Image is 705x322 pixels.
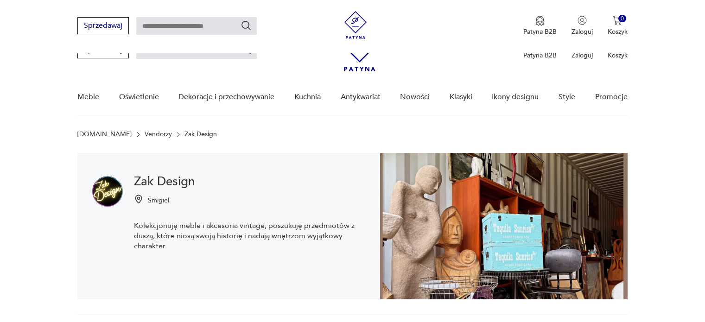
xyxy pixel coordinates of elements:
a: Vendorzy [145,131,172,138]
div: 0 [618,15,626,23]
a: Nowości [400,79,430,115]
img: Zak Design [380,153,628,299]
img: Ikonka pinezki mapy [134,195,143,204]
a: Style [559,79,575,115]
button: Szukaj [241,20,252,31]
p: Patyna B2B [523,51,557,60]
p: Kolekcjonuję meble i akcesoria vintage, poszukuję przedmiotów z duszą, które niosą swoją historię... [134,221,365,251]
img: Zak Design [92,176,123,207]
a: Antykwariat [341,79,381,115]
a: [DOMAIN_NAME] [77,131,132,138]
p: Zaloguj [572,51,593,60]
a: Sprzedawaj [77,47,129,54]
img: Ikona medalu [535,16,545,26]
a: Dekoracje i przechowywanie [178,79,274,115]
button: 0Koszyk [608,16,628,36]
a: Ikony designu [492,79,539,115]
button: Sprzedawaj [77,17,129,34]
p: Koszyk [608,27,628,36]
a: Meble [77,79,99,115]
a: Sprzedawaj [77,23,129,30]
a: Promocje [595,79,628,115]
p: Koszyk [608,51,628,60]
p: Śmigiel [148,196,169,205]
img: Ikonka użytkownika [578,16,587,25]
p: Patyna B2B [523,27,557,36]
a: Klasyki [450,79,472,115]
h1: Zak Design [134,176,365,187]
p: Zak Design [184,131,217,138]
button: Patyna B2B [523,16,557,36]
a: Ikona medaluPatyna B2B [523,16,557,36]
a: Oświetlenie [119,79,159,115]
img: Patyna - sklep z meblami i dekoracjami vintage [342,11,369,39]
a: Kuchnia [294,79,321,115]
img: Ikona koszyka [613,16,622,25]
button: Zaloguj [572,16,593,36]
p: Zaloguj [572,27,593,36]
